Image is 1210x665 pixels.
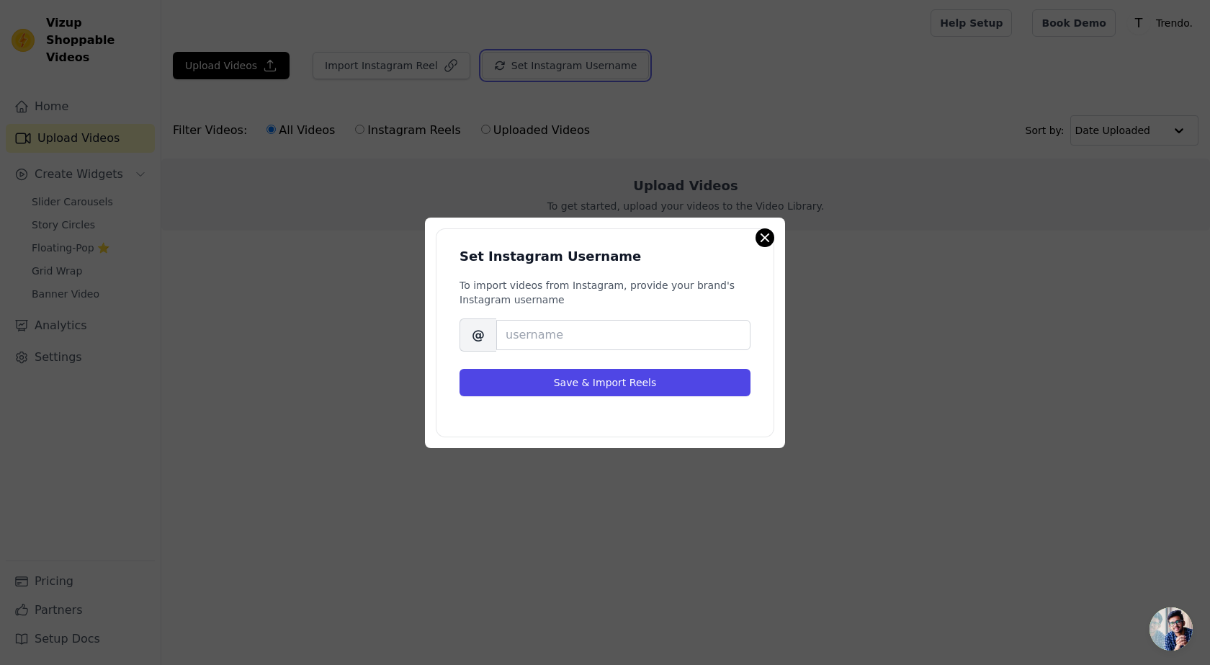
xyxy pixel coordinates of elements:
[496,320,750,350] input: username
[1149,607,1193,651] div: Open chat
[460,246,750,267] h3: Set Instagram Username
[460,369,750,396] button: Save & Import Reels
[756,229,774,246] button: Close modal
[460,278,750,307] p: To import videos from Instagram, provide your brand's Instagram username
[460,318,496,352] span: @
